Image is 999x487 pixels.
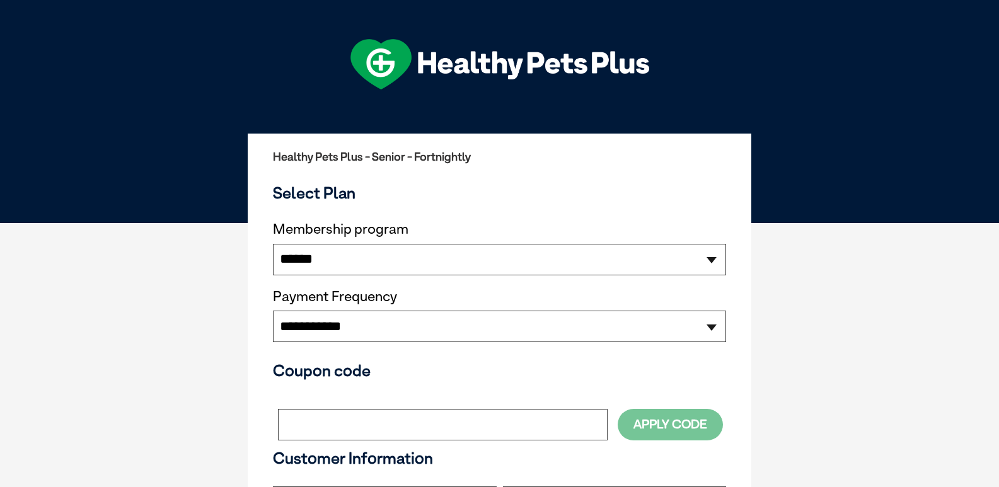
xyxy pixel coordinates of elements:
h3: Customer Information [273,449,726,467]
h3: Select Plan [273,183,726,202]
h2: Healthy Pets Plus - Senior - Fortnightly [273,151,726,163]
h3: Coupon code [273,361,726,380]
label: Payment Frequency [273,289,397,305]
button: Apply Code [618,409,723,440]
img: hpp-logo-landscape-green-white.png [350,39,649,89]
label: Membership program [273,221,726,238]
